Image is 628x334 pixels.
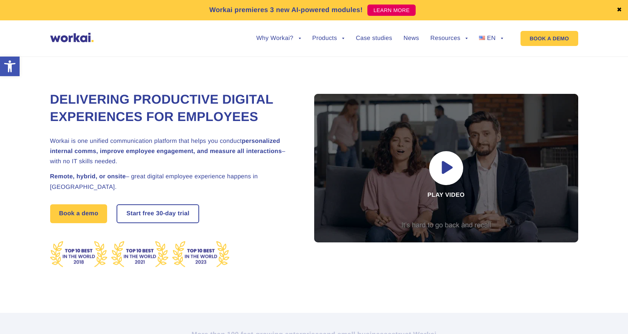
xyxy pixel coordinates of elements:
[117,205,198,222] a: Start free30-daytrial
[156,211,176,217] i: 30-day
[314,94,578,242] div: Play video
[356,35,392,41] a: Case studies
[50,172,295,192] h2: – great digital employee experience happens in [GEOGRAPHIC_DATA].
[487,35,496,41] span: EN
[404,35,419,41] a: News
[209,5,363,15] p: Workai premieres 3 new AI-powered modules!
[617,7,622,13] a: ✖
[367,5,416,16] a: LEARN MORE
[50,173,126,180] strong: Remote, hybrid, or onsite
[312,35,345,41] a: Products
[50,204,107,223] a: Book a demo
[521,31,578,46] a: BOOK A DEMO
[50,91,295,126] h1: Delivering Productive Digital Experiences for Employees
[256,35,301,41] a: Why Workai?
[430,35,468,41] a: Resources
[50,136,295,167] h2: Workai is one unified communication platform that helps you conduct – with no IT skills needed.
